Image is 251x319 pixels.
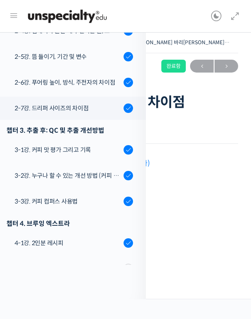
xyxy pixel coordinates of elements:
a: 다음→ [215,60,238,73]
div: 2-6강. 푸어링 높이, 방식, 주전자의 차이점 [15,78,121,87]
div: 2-5강. 뜸 들이기, 기간 및 변수 [15,52,121,61]
span: ← [190,61,214,72]
div: 챕터 3. 추출 후: QC 및 추출 개선방법 [6,125,133,136]
div: 3-3강. 커피 컴퍼스 사용법 [15,197,121,206]
span: 설정 [133,261,143,267]
a: 설정 [111,248,165,269]
a: 홈 [3,248,57,269]
div: 4-2강. 아이스 브루잉 레시피 [15,264,121,273]
span: → [215,61,238,72]
div: 3-2강. 누구나 할 수 있는 개선 방법 (커피 컴퍼스) [15,171,121,180]
span: 홈 [27,261,32,267]
div: 2-7강. 드리퍼 사이즈의 차이점 [15,103,121,113]
div: 챕터 4. 브루잉 엑스트라 [6,218,133,229]
span: 대화 [79,261,89,268]
a: ←이전 [190,60,214,73]
div: 완료함 [161,60,186,73]
div: 3-1강. 커피 맛 평가 그리고 기록 [15,145,121,155]
a: 대화 [57,248,111,269]
div: 4-1강. 2인분 레시피 [15,238,121,248]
